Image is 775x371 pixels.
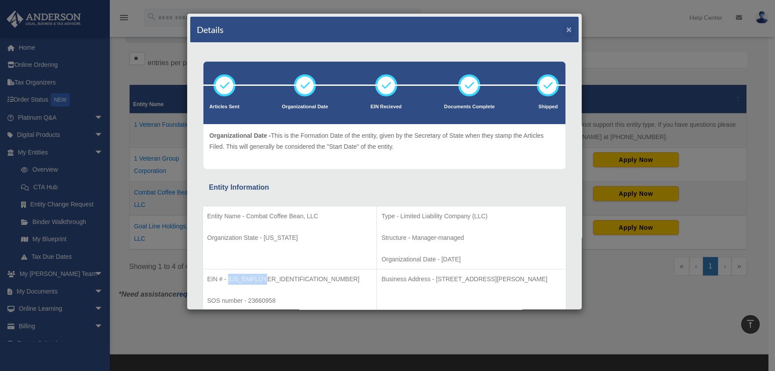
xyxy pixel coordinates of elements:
[381,254,561,265] p: Organizational Date - [DATE]
[381,274,561,285] p: Business Address - [STREET_ADDRESS][PERSON_NAME]
[444,103,495,111] p: Documents Complete
[282,103,328,111] p: Organizational Date
[207,232,373,243] p: Organization State - [US_STATE]
[381,232,561,243] p: Structure - Manager-managed
[381,211,561,222] p: Type - Limited Liability Company (LLC)
[197,23,224,36] h4: Details
[209,181,560,194] div: Entity Information
[207,274,373,285] p: EIN # - [US_EMPLOYER_IDENTIFICATION_NUMBER]
[566,25,572,34] button: ×
[210,132,271,139] span: Organizational Date -
[370,103,402,111] p: EIN Recieved
[207,295,373,306] p: SOS number - 23660958
[210,130,559,152] p: This is the Formation Date of the entity, given by the Secretary of State when they stamp the Art...
[537,103,559,111] p: Shipped
[207,211,373,222] p: Entity Name - Combat Coffee Bean, LLC
[210,103,239,111] p: Articles Sent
